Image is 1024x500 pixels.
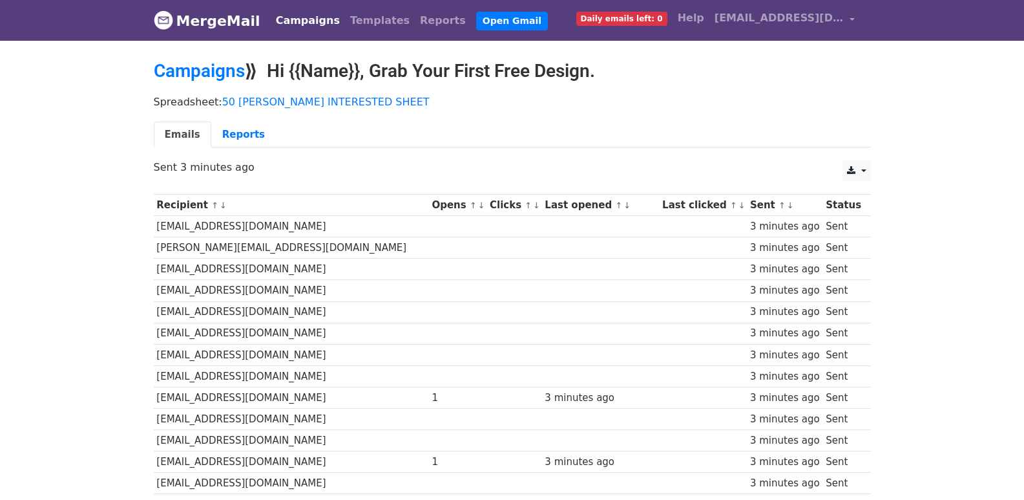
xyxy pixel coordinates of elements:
[211,122,276,148] a: Reports
[545,391,656,406] div: 3 minutes ago
[715,10,844,26] span: [EMAIL_ADDRESS][DOMAIN_NAME]
[154,409,429,430] td: [EMAIL_ADDRESS][DOMAIN_NAME]
[822,430,864,451] td: Sent
[222,96,430,108] a: 50 [PERSON_NAME] INTERESTED SHEET
[154,122,211,148] a: Emails
[429,195,487,216] th: Opens
[542,195,660,216] th: Last opened
[345,8,415,34] a: Templates
[154,323,429,344] td: [EMAIL_ADDRESS][DOMAIN_NAME]
[154,10,173,30] img: MergeMail logo
[778,201,786,210] a: ↑
[271,8,345,34] a: Campaigns
[750,455,820,470] div: 3 minutes ago
[154,60,871,82] h2: ⟫ Hi {{Name}}, Grab Your First Free Design.
[154,216,429,237] td: [EMAIL_ADDRESS][DOMAIN_NAME]
[478,201,485,210] a: ↓
[154,473,429,494] td: [EMAIL_ADDRESS][DOMAIN_NAME]
[154,60,245,82] a: Campaigns
[673,5,709,31] a: Help
[154,451,429,473] td: [EMAIL_ADDRESS][DOMAIN_NAME]
[750,348,820,363] div: 3 minutes ago
[470,201,477,210] a: ↑
[154,430,429,451] td: [EMAIL_ADDRESS][DOMAIN_NAME]
[750,412,820,427] div: 3 minutes ago
[154,160,871,174] p: Sent 3 minutes ago
[750,305,820,320] div: 3 minutes ago
[822,301,864,323] td: Sent
[576,12,667,26] span: Daily emails left: 0
[486,195,541,216] th: Clicks
[154,195,429,216] th: Recipient
[822,259,864,280] td: Sent
[476,12,548,30] a: Open Gmail
[533,201,540,210] a: ↓
[750,369,820,384] div: 3 minutes ago
[822,344,864,365] td: Sent
[154,344,429,365] td: [EMAIL_ADDRESS][DOMAIN_NAME]
[154,365,429,387] td: [EMAIL_ADDRESS][DOMAIN_NAME]
[750,219,820,234] div: 3 minutes ago
[615,201,622,210] a: ↑
[750,283,820,298] div: 3 minutes ago
[571,5,673,31] a: Daily emails left: 0
[623,201,631,210] a: ↓
[750,241,820,255] div: 3 minutes ago
[154,7,260,34] a: MergeMail
[822,323,864,344] td: Sent
[822,409,864,430] td: Sent
[738,201,746,210] a: ↓
[822,216,864,237] td: Sent
[432,455,483,470] div: 1
[822,473,864,494] td: Sent
[822,451,864,473] td: Sent
[750,433,820,448] div: 3 minutes ago
[525,201,532,210] a: ↑
[154,259,429,280] td: [EMAIL_ADDRESS][DOMAIN_NAME]
[822,365,864,387] td: Sent
[747,195,822,216] th: Sent
[545,455,656,470] div: 3 minutes ago
[787,201,794,210] a: ↓
[822,387,864,408] td: Sent
[154,387,429,408] td: [EMAIL_ADDRESS][DOMAIN_NAME]
[822,237,864,259] td: Sent
[750,326,820,341] div: 3 minutes ago
[211,201,218,210] a: ↑
[432,391,483,406] div: 1
[709,5,861,36] a: [EMAIL_ADDRESS][DOMAIN_NAME]
[750,476,820,491] div: 3 minutes ago
[154,237,429,259] td: [PERSON_NAME][EMAIL_ADDRESS][DOMAIN_NAME]
[822,280,864,301] td: Sent
[750,391,820,406] div: 3 minutes ago
[750,262,820,277] div: 3 minutes ago
[154,280,429,301] td: [EMAIL_ADDRESS][DOMAIN_NAME]
[730,201,737,210] a: ↑
[154,95,871,109] p: Spreadsheet:
[220,201,227,210] a: ↓
[154,301,429,323] td: [EMAIL_ADDRESS][DOMAIN_NAME]
[822,195,864,216] th: Status
[659,195,747,216] th: Last clicked
[415,8,471,34] a: Reports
